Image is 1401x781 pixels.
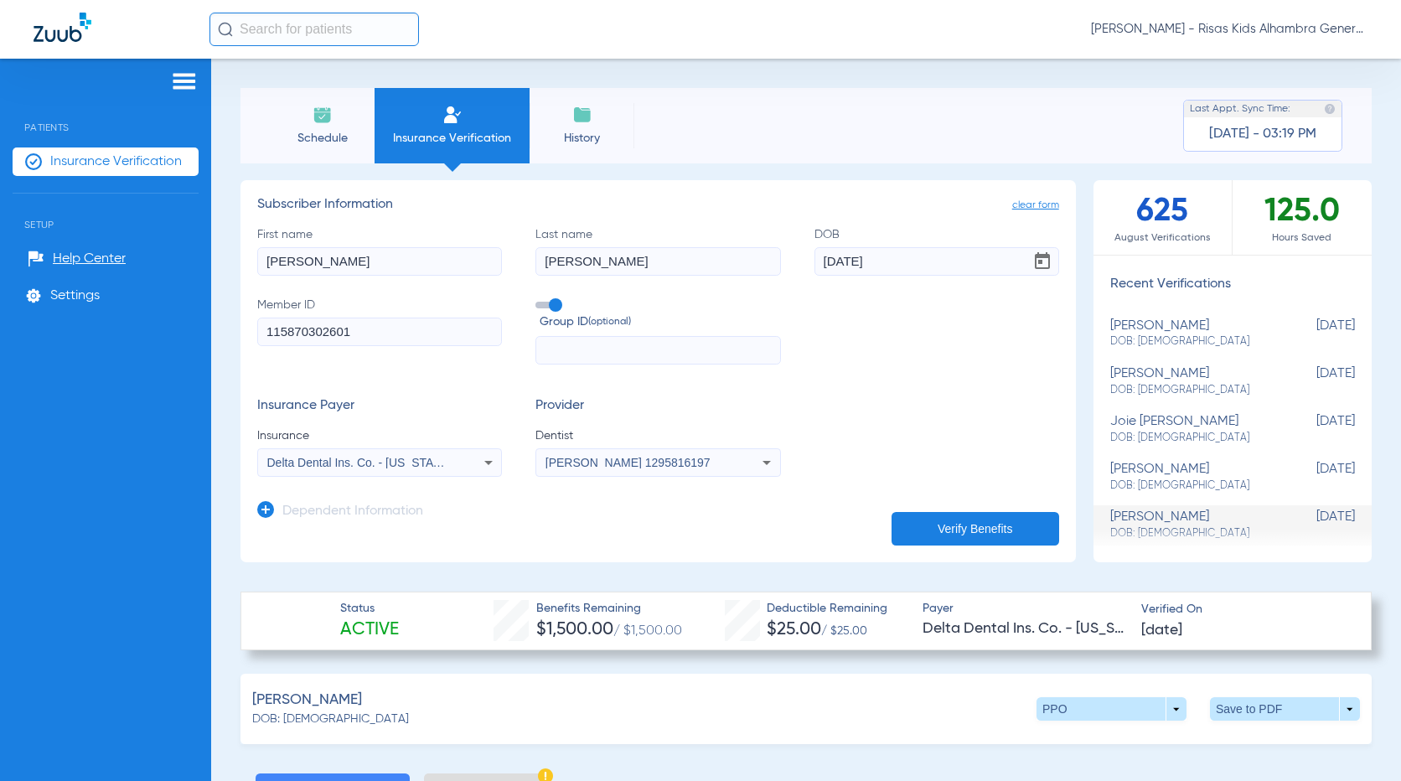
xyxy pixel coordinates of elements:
[767,600,887,618] span: Deductible Remaining
[340,618,399,642] span: Active
[536,621,613,639] span: $1,500.00
[387,130,517,147] span: Insurance Verification
[1093,180,1233,255] div: 625
[1190,101,1290,117] span: Last Appt. Sync Time:
[1210,697,1360,721] button: Save to PDF
[252,690,362,711] span: [PERSON_NAME]
[267,456,452,469] span: Delta Dental Ins. Co. - [US_STATE]
[923,618,1126,639] span: Delta Dental Ins. Co. - [US_STATE]
[1093,277,1372,293] h3: Recent Verifications
[1317,701,1401,781] iframe: Chat Widget
[535,226,780,276] label: Last name
[535,398,780,415] h3: Provider
[540,313,780,331] span: Group ID
[1110,318,1271,349] div: [PERSON_NAME]
[257,197,1059,214] h3: Subscriber Information
[28,251,126,267] a: Help Center
[442,105,463,125] img: Manual Insurance Verification
[171,71,198,91] img: hamburger-icon
[1141,601,1345,618] span: Verified On
[218,22,233,37] img: Search Icon
[282,130,362,147] span: Schedule
[1012,197,1059,214] span: clear form
[1110,383,1271,398] span: DOB: [DEMOGRAPHIC_DATA]
[1141,620,1182,641] span: [DATE]
[1093,230,1232,246] span: August Verifications
[923,600,1126,618] span: Payer
[1110,334,1271,349] span: DOB: [DEMOGRAPHIC_DATA]
[767,621,821,639] span: $25.00
[613,624,682,638] span: / $1,500.00
[1110,462,1271,493] div: [PERSON_NAME]
[1209,126,1316,142] span: [DATE] - 03:19 PM
[535,247,780,276] input: Last name
[282,504,423,520] h3: Dependent Information
[1233,230,1372,246] span: Hours Saved
[257,427,502,444] span: Insurance
[588,313,631,331] small: (optional)
[252,711,409,728] span: DOB: [DEMOGRAPHIC_DATA]
[53,251,126,267] span: Help Center
[535,427,780,444] span: Dentist
[1026,245,1059,278] button: Open calendar
[209,13,419,46] input: Search for patients
[50,287,100,304] span: Settings
[1233,180,1372,255] div: 125.0
[1110,366,1271,397] div: [PERSON_NAME]
[313,105,333,125] img: Schedule
[1110,414,1271,445] div: joie [PERSON_NAME]
[1271,462,1355,493] span: [DATE]
[257,247,502,276] input: First name
[545,456,711,469] span: [PERSON_NAME] 1295816197
[536,600,682,618] span: Benefits Remaining
[257,318,502,346] input: Member ID
[892,512,1059,546] button: Verify Benefits
[814,226,1059,276] label: DOB
[257,226,502,276] label: First name
[1271,318,1355,349] span: [DATE]
[1271,509,1355,540] span: [DATE]
[821,625,867,637] span: / $25.00
[1091,21,1367,38] span: [PERSON_NAME] - Risas Kids Alhambra General
[572,105,592,125] img: History
[1110,431,1271,446] span: DOB: [DEMOGRAPHIC_DATA]
[13,194,199,230] span: Setup
[1110,478,1271,494] span: DOB: [DEMOGRAPHIC_DATA]
[542,130,622,147] span: History
[1271,366,1355,397] span: [DATE]
[1324,103,1336,115] img: last sync help info
[814,247,1059,276] input: DOBOpen calendar
[1110,509,1271,540] div: [PERSON_NAME]
[50,153,182,170] span: Insurance Verification
[257,297,502,365] label: Member ID
[340,600,399,618] span: Status
[1037,697,1186,721] button: PPO
[13,96,199,133] span: Patients
[257,398,502,415] h3: Insurance Payer
[1271,414,1355,445] span: [DATE]
[34,13,91,42] img: Zuub Logo
[1110,526,1271,541] span: DOB: [DEMOGRAPHIC_DATA]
